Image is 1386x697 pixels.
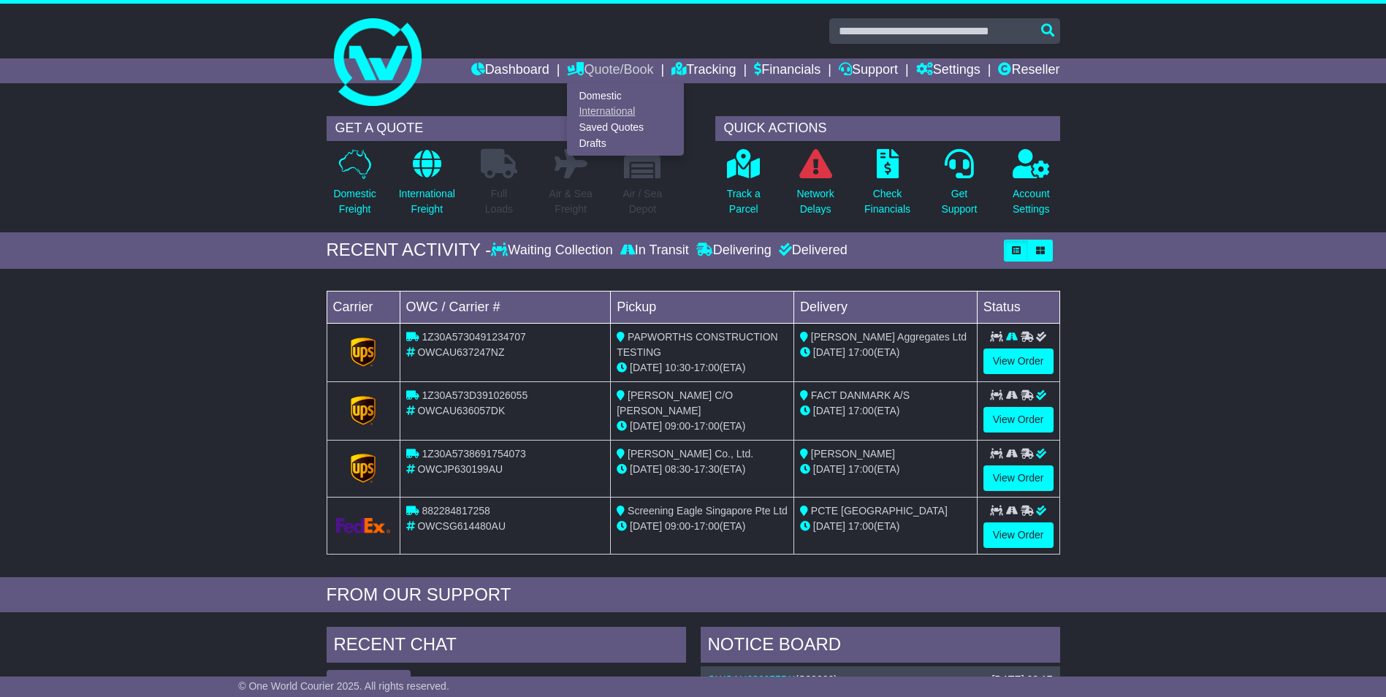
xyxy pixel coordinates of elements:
[983,407,1054,433] a: View Order
[567,58,653,83] a: Quote/Book
[617,462,788,477] div: - (ETA)
[617,243,693,259] div: In Transit
[991,674,1052,686] div: [DATE] 22:17
[617,419,788,434] div: - (ETA)
[327,240,492,261] div: RECENT ACTIVITY -
[811,505,948,517] span: PCTE [GEOGRAPHIC_DATA]
[422,331,525,343] span: 1Z30A5730491234707
[694,463,720,475] span: 17:30
[694,362,720,373] span: 17:00
[754,58,820,83] a: Financials
[940,148,978,225] a: GetSupport
[813,405,845,416] span: [DATE]
[694,420,720,432] span: 17:00
[694,520,720,532] span: 17:00
[351,396,376,425] img: GetCarrierServiceLogo
[611,291,794,323] td: Pickup
[399,186,455,217] p: International Freight
[977,291,1059,323] td: Status
[916,58,981,83] a: Settings
[327,584,1060,606] div: FROM OUR SUPPORT
[623,186,663,217] p: Air / Sea Depot
[811,389,910,401] span: FACT DANMARK A/S
[422,505,490,517] span: 882284817258
[630,420,662,432] span: [DATE]
[400,291,611,323] td: OWC / Carrier #
[800,345,971,360] div: (ETA)
[775,243,848,259] div: Delivered
[617,360,788,376] div: - (ETA)
[727,186,761,217] p: Track a Parcel
[983,522,1054,548] a: View Order
[864,186,910,217] p: Check Financials
[839,58,898,83] a: Support
[568,88,683,104] a: Domestic
[665,362,690,373] span: 10:30
[796,148,834,225] a: NetworkDelays
[813,463,845,475] span: [DATE]
[983,348,1054,374] a: View Order
[567,83,684,156] div: Quote/Book
[793,291,977,323] td: Delivery
[327,116,671,141] div: GET A QUOTE
[796,186,834,217] p: Network Delays
[398,148,456,225] a: InternationalFreight
[665,463,690,475] span: 08:30
[800,462,971,477] div: (ETA)
[1012,148,1051,225] a: AccountSettings
[800,519,971,534] div: (ETA)
[998,58,1059,83] a: Reseller
[701,627,1060,666] div: NOTICE BOARD
[1013,186,1050,217] p: Account Settings
[671,58,736,83] a: Tracking
[351,454,376,483] img: GetCarrierServiceLogo
[568,135,683,151] a: Drafts
[665,520,690,532] span: 09:00
[715,116,1060,141] div: QUICK ACTIONS
[813,520,845,532] span: [DATE]
[799,674,834,685] span: S32000
[941,186,977,217] p: Get Support
[693,243,775,259] div: Delivering
[422,389,528,401] span: 1Z30A573D391026055
[617,519,788,534] div: - (ETA)
[617,389,733,416] span: [PERSON_NAME] C/O [PERSON_NAME]
[481,186,517,217] p: Full Loads
[422,448,525,460] span: 1Z30A5738691754073
[568,120,683,136] a: Saved Quotes
[333,186,376,217] p: Domestic Freight
[417,520,506,532] span: OWCSG614480AU
[351,338,376,367] img: GetCarrierServiceLogo
[800,403,971,419] div: (ETA)
[491,243,616,259] div: Waiting Collection
[864,148,911,225] a: CheckFinancials
[549,186,593,217] p: Air & Sea Freight
[471,58,549,83] a: Dashboard
[617,331,778,358] span: PAPWORTHS CONSTRUCTION TESTING
[332,148,376,225] a: DomesticFreight
[630,520,662,532] span: [DATE]
[708,674,1053,686] div: ( )
[327,670,411,696] button: View All Chats
[417,346,504,358] span: OWCAU637247NZ
[628,505,788,517] span: Screening Eagle Singapore Pte Ltd
[811,448,895,460] span: [PERSON_NAME]
[568,104,683,120] a: International
[848,463,874,475] span: 17:00
[848,346,874,358] span: 17:00
[811,331,967,343] span: [PERSON_NAME] Aggregates Ltd
[665,420,690,432] span: 09:00
[726,148,761,225] a: Track aParcel
[630,362,662,373] span: [DATE]
[848,405,874,416] span: 17:00
[327,627,686,666] div: RECENT CHAT
[417,463,503,475] span: OWCJP630199AU
[630,463,662,475] span: [DATE]
[336,518,391,533] img: GetCarrierServiceLogo
[238,680,449,692] span: © One World Courier 2025. All rights reserved.
[327,291,400,323] td: Carrier
[417,405,505,416] span: OWCAU636057DK
[983,465,1054,491] a: View Order
[708,674,796,685] a: OWCAU636057DK
[628,448,753,460] span: [PERSON_NAME] Co., Ltd.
